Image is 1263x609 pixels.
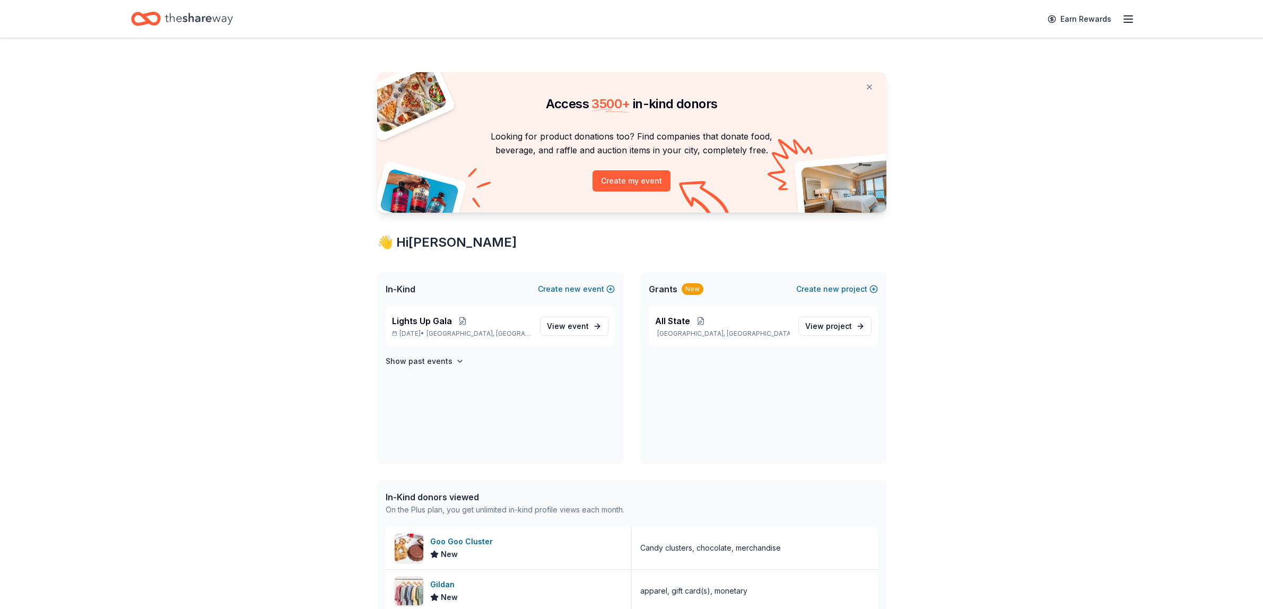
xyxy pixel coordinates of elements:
[392,315,452,327] span: Lights Up Gala
[441,591,458,604] span: New
[540,317,608,336] a: View event
[826,321,852,330] span: project
[392,329,532,338] p: [DATE] •
[805,320,852,333] span: View
[682,283,703,295] div: New
[386,503,624,516] div: On the Plus plan, you get unlimited in-kind profile views each month.
[386,283,415,295] span: In-Kind
[386,355,464,368] button: Show past events
[390,129,874,158] p: Looking for product donations too? Find companies that donate food, beverage, and raffle and auct...
[538,283,615,295] button: Createnewevent
[679,181,732,221] img: Curvy arrow
[640,542,781,554] div: Candy clusters, chocolate, merchandise
[640,585,747,597] div: apparel, gift card(s), monetary
[1041,10,1118,29] a: Earn Rewards
[649,283,677,295] span: Grants
[131,6,233,31] a: Home
[365,66,448,134] img: Pizza
[568,321,589,330] span: event
[565,283,581,295] span: new
[430,578,459,591] div: Gildan
[386,491,624,503] div: In-Kind donors viewed
[591,96,630,111] span: 3500 +
[823,283,839,295] span: new
[377,234,886,251] div: 👋 Hi [PERSON_NAME]
[441,548,458,561] span: New
[395,577,423,605] img: Image for Gildan
[798,317,872,336] a: View project
[593,170,670,192] button: Create my event
[655,315,690,327] span: All State
[430,535,497,548] div: Goo Goo Cluster
[386,355,452,368] h4: Show past events
[796,283,878,295] button: Createnewproject
[547,320,589,333] span: View
[546,96,718,111] span: Access in-kind donors
[655,329,790,338] p: [GEOGRAPHIC_DATA], [GEOGRAPHIC_DATA]
[426,329,531,338] span: [GEOGRAPHIC_DATA], [GEOGRAPHIC_DATA]
[395,534,423,562] img: Image for Goo Goo Cluster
